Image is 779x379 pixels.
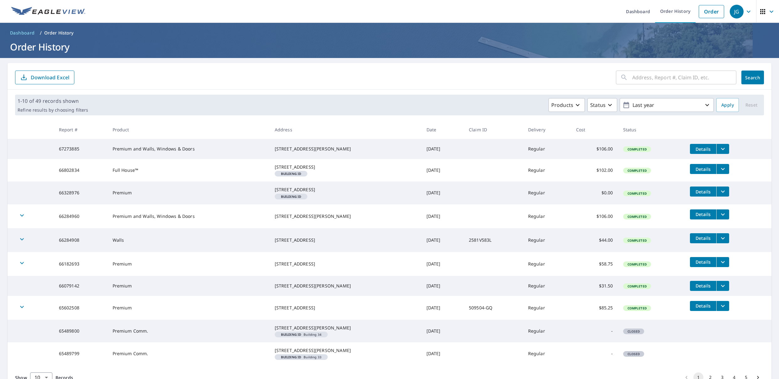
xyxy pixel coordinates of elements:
td: Regular [523,342,571,365]
td: Premium and Walls, Windows & Doors [108,139,270,159]
p: Status [590,101,606,109]
h1: Order History [8,40,771,53]
td: [DATE] [421,182,464,204]
th: Cost [571,120,618,139]
p: Refine results by choosing filters [18,107,88,113]
td: [DATE] [421,228,464,252]
th: Delivery [523,120,571,139]
span: Closed [624,352,644,356]
span: Completed [624,168,650,173]
td: 66284960 [54,204,108,228]
div: [STREET_ADDRESS][PERSON_NAME] [275,283,416,289]
button: filesDropdownBtn-67273885 [716,144,729,154]
button: detailsBtn-66079142 [690,281,716,291]
td: $31.50 [571,276,618,296]
button: detailsBtn-66802834 [690,164,716,174]
span: Apply [721,101,734,109]
button: detailsBtn-67273885 [690,144,716,154]
td: 66802834 [54,159,108,182]
span: Completed [624,284,650,288]
span: Dashboard [10,30,35,36]
span: Completed [624,238,650,243]
button: filesDropdownBtn-66328976 [716,187,729,197]
span: Building 34 [277,333,325,336]
div: JG [730,5,744,18]
span: Details [694,303,713,309]
td: 509504-GQ [464,296,523,320]
input: Address, Report #, Claim ID, etc. [632,69,736,86]
span: Details [694,211,713,217]
td: Regular [523,228,571,252]
button: Search [741,71,764,84]
td: Premium Comm. [108,320,270,342]
button: filesDropdownBtn-66284908 [716,233,729,243]
td: [DATE] [421,252,464,276]
td: Premium and Walls, Windows & Doors [108,204,270,228]
span: Details [694,235,713,241]
td: 2581V583L [464,228,523,252]
td: Regular [523,320,571,342]
td: $0.00 [571,182,618,204]
td: 66182693 [54,252,108,276]
button: detailsBtn-65602508 [690,301,716,311]
div: [STREET_ADDRESS] [275,237,416,243]
td: - [571,320,618,342]
td: Full House™ [108,159,270,182]
div: [STREET_ADDRESS] [275,164,416,170]
td: Premium Comm. [108,342,270,365]
span: Details [694,166,713,172]
td: Premium [108,276,270,296]
td: $85.25 [571,296,618,320]
em: Building ID [281,333,301,336]
td: Regular [523,296,571,320]
div: [STREET_ADDRESS] [275,187,416,193]
p: Download Excel [31,74,69,81]
td: Regular [523,252,571,276]
p: Products [551,101,573,109]
td: 66079142 [54,276,108,296]
div: [STREET_ADDRESS] [275,305,416,311]
td: Premium [108,182,270,204]
button: filesDropdownBtn-66079142 [716,281,729,291]
td: Walls [108,228,270,252]
td: Regular [523,182,571,204]
td: 67273885 [54,139,108,159]
span: Completed [624,262,650,266]
span: Details [694,189,713,195]
td: 65489799 [54,342,108,365]
span: Building 33 [277,355,325,359]
div: [STREET_ADDRESS][PERSON_NAME] [275,213,416,219]
button: Apply [716,98,739,112]
button: detailsBtn-66284908 [690,233,716,243]
th: Status [618,120,685,139]
span: Details [694,283,713,289]
div: [STREET_ADDRESS][PERSON_NAME] [275,347,416,354]
button: detailsBtn-66182693 [690,257,716,267]
td: Premium [108,252,270,276]
button: filesDropdownBtn-66182693 [716,257,729,267]
td: Premium [108,296,270,320]
a: Dashboard [8,28,37,38]
button: Status [587,98,617,112]
button: filesDropdownBtn-66284960 [716,209,729,219]
td: 66328976 [54,182,108,204]
span: Details [694,259,713,265]
td: [DATE] [421,320,464,342]
td: [DATE] [421,159,464,182]
p: 1-10 of 49 records shown [18,97,88,105]
span: Completed [624,147,650,151]
td: [DATE] [421,204,464,228]
span: Completed [624,306,650,310]
div: [STREET_ADDRESS] [275,261,416,267]
td: $58.75 [571,252,618,276]
div: [STREET_ADDRESS][PERSON_NAME] [275,325,416,331]
td: 66284908 [54,228,108,252]
td: Regular [523,159,571,182]
li: / [40,29,42,37]
th: Date [421,120,464,139]
p: Last year [630,100,703,111]
span: Details [694,146,713,152]
span: Search [746,75,759,81]
em: Building ID [281,355,301,359]
button: Products [548,98,585,112]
